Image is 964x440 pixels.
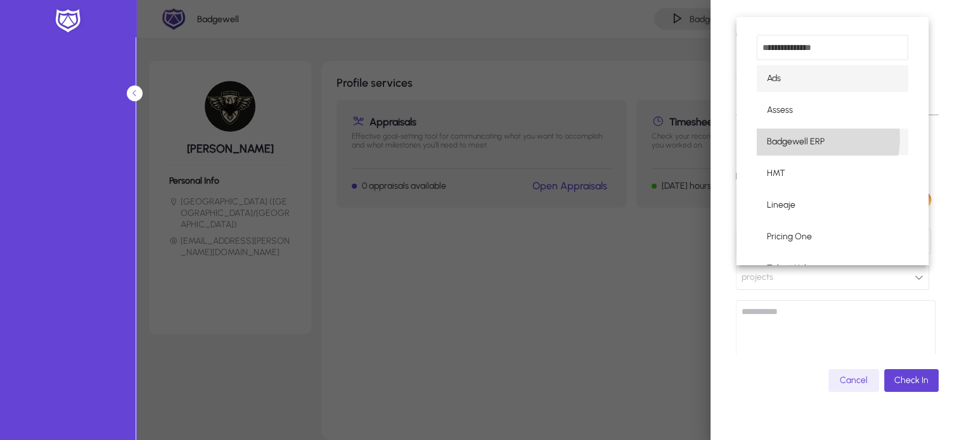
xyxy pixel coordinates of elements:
mat-option: Badgewell ERP [757,129,908,155]
span: Talent Hub [767,261,809,276]
input: dropdown search [757,35,908,60]
span: HMT [767,166,785,181]
mat-option: Talent Hub [757,255,908,282]
span: Badgewell ERP [767,134,825,149]
mat-option: Assess [757,97,908,123]
span: Ads [767,71,781,86]
span: Assess [767,103,793,118]
mat-option: Ads [757,65,908,92]
mat-option: HMT [757,160,908,187]
span: Lineaje [767,198,795,213]
mat-option: Lineaje [757,192,908,218]
mat-option: Pricing One [757,223,908,250]
span: Pricing One [767,229,812,244]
